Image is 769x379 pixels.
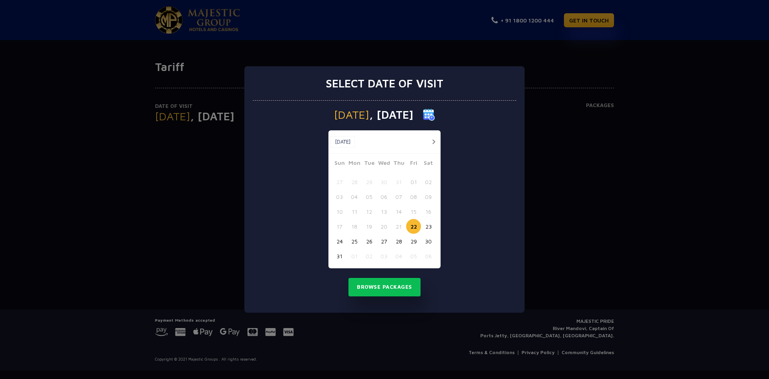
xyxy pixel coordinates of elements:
[362,234,376,249] button: 26
[376,219,391,234] button: 20
[376,158,391,170] span: Wed
[347,174,362,189] button: 28
[347,219,362,234] button: 18
[376,189,391,204] button: 06
[421,174,436,189] button: 02
[391,174,406,189] button: 31
[369,109,413,120] span: , [DATE]
[421,189,436,204] button: 09
[406,234,421,249] button: 29
[391,158,406,170] span: Thu
[391,204,406,219] button: 14
[406,158,421,170] span: Fri
[326,77,443,90] h3: Select date of visit
[406,189,421,204] button: 08
[362,249,376,263] button: 02
[391,249,406,263] button: 04
[376,204,391,219] button: 13
[391,234,406,249] button: 28
[347,204,362,219] button: 11
[347,234,362,249] button: 25
[421,249,436,263] button: 06
[347,189,362,204] button: 04
[332,234,347,249] button: 24
[332,174,347,189] button: 27
[362,204,376,219] button: 12
[362,158,376,170] span: Tue
[421,204,436,219] button: 16
[423,109,435,121] img: calender icon
[347,158,362,170] span: Mon
[332,189,347,204] button: 03
[391,189,406,204] button: 07
[347,249,362,263] button: 01
[376,249,391,263] button: 03
[348,278,421,296] button: Browse Packages
[362,174,376,189] button: 29
[332,219,347,234] button: 17
[406,204,421,219] button: 15
[406,219,421,234] button: 22
[406,249,421,263] button: 05
[376,174,391,189] button: 30
[362,189,376,204] button: 05
[376,234,391,249] button: 27
[406,174,421,189] button: 01
[362,219,376,234] button: 19
[332,158,347,170] span: Sun
[421,219,436,234] button: 23
[391,219,406,234] button: 21
[421,234,436,249] button: 30
[330,136,355,148] button: [DATE]
[332,249,347,263] button: 31
[332,204,347,219] button: 10
[421,158,436,170] span: Sat
[334,109,369,120] span: [DATE]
